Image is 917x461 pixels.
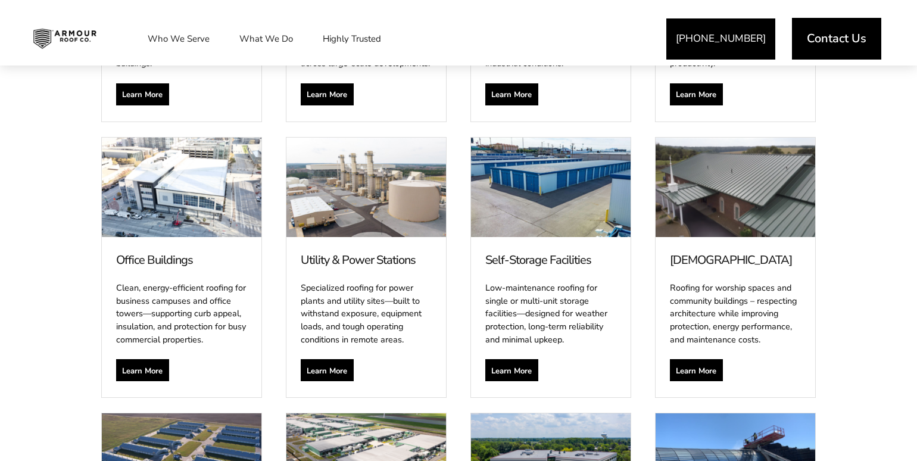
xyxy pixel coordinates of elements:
a: Contact Us [792,18,881,60]
span: Learn More [122,89,163,99]
div: Specialized roofing for power plants and utility sites—built to withstand exposure, equipment loa... [301,275,432,347]
a: Learn More [116,83,169,105]
span: [DEMOGRAPHIC_DATA] [670,251,801,269]
span: Contact Us [807,33,866,45]
span: Learn More [676,89,716,99]
span: Office Buildings [116,251,247,269]
a: Learn More [301,359,354,381]
span: Learn More [307,366,347,375]
span: Utility & Power Stations [301,251,432,269]
a: What We Do [227,24,305,54]
span: Learn More [491,89,532,99]
a: Learn More [670,83,723,105]
div: Roofing for worship spaces and community buildings – respecting architecture while improving prot... [670,275,801,347]
div: Low-maintenance roofing for single or multi-unit storage facilities—designed for weather protecti... [485,275,616,347]
a: [PHONE_NUMBER] [666,18,775,60]
span: Learn More [491,366,532,375]
a: Learn More [301,83,354,105]
div: Clean, energy-efficient roofing for business campuses and office towers—supporting curb appeal, i... [116,275,247,347]
a: Learn More [485,359,538,381]
span: Self-Storage Facilities [485,251,616,269]
a: Learn More [670,359,723,381]
a: Learn More [116,359,169,381]
img: Industrial and Commercial Roofing Company | Armour Roof Co. [24,24,106,54]
a: Highly Trusted [311,24,393,54]
span: Learn More [676,366,716,375]
a: Who We Serve [136,24,222,54]
span: Learn More [307,89,347,99]
span: Learn More [122,366,163,375]
a: Learn More [485,83,538,105]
